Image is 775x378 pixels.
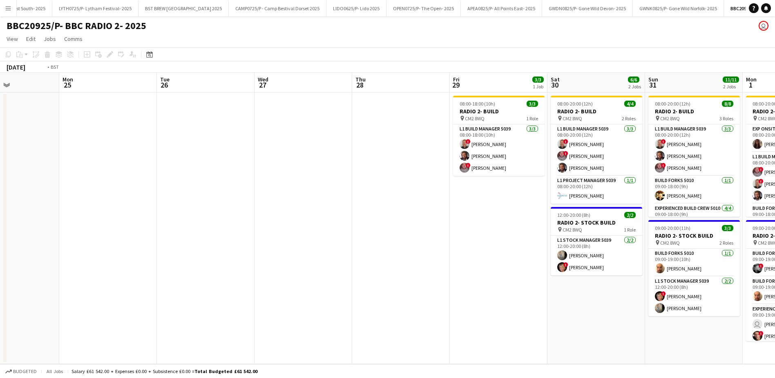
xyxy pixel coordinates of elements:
[759,21,768,31] app-user-avatar: Grace Shorten
[23,34,39,44] a: Edit
[61,34,86,44] a: Comms
[7,20,146,32] h1: BBC20925/P- BBC RADIO 2- 2025
[386,0,461,16] button: OPEN0725/P- The Open- 2025
[44,35,56,43] span: Jobs
[3,34,21,44] a: View
[71,368,257,374] div: Salary £61 542.00 + Expenses £0.00 + Subsistence £0.00 =
[633,0,724,16] button: GWNK0825/P- Gone Wild Norfolk- 2025
[13,369,37,374] span: Budgeted
[194,368,257,374] span: Total Budgeted £61 542.00
[7,35,18,43] span: View
[4,367,38,376] button: Budgeted
[461,0,542,16] button: APEA0825/P- All Points East- 2025
[542,0,633,16] button: GWDN0825/P- Gone Wild Devon- 2025
[45,368,65,374] span: All jobs
[138,0,229,16] button: BST BREW [GEOGRAPHIC_DATA] 2025
[52,0,138,16] button: LYTH0725/P- Lytham Festival- 2025
[326,0,386,16] button: LIDO0625/P- Lido 2025
[26,35,36,43] span: Edit
[229,0,326,16] button: CAMP0725/P - Camp Bestival Dorset 2025
[7,63,25,71] div: [DATE]
[64,35,83,43] span: Comms
[51,64,59,70] div: BST
[40,34,59,44] a: Jobs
